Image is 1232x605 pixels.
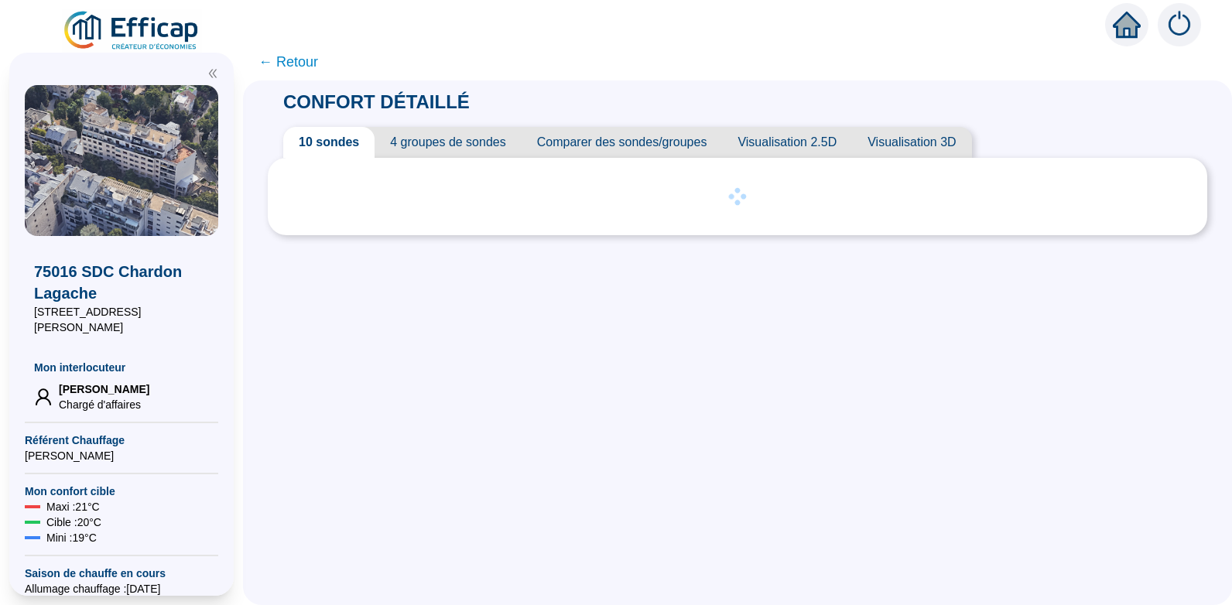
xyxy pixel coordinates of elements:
span: double-left [207,68,218,79]
span: Mon confort cible [25,484,218,499]
img: efficap energie logo [62,9,202,53]
span: 75016 SDC Chardon Lagache [34,261,209,304]
span: Visualisation 2.5D [722,127,852,158]
span: Mini : 19 °C [46,530,97,545]
span: Maxi : 21 °C [46,499,100,514]
span: 4 groupes de sondes [375,127,521,158]
span: Chargé d'affaires [59,397,149,412]
span: Saison de chauffe en cours [25,566,218,581]
span: ← Retour [258,51,318,73]
span: user [34,388,53,406]
span: Allumage chauffage : [DATE] [25,581,218,596]
span: Visualisation 3D [852,127,971,158]
span: [STREET_ADDRESS][PERSON_NAME] [34,304,209,335]
span: 10 sondes [283,127,375,158]
span: Référent Chauffage [25,432,218,448]
img: alerts [1158,3,1201,46]
span: home [1113,11,1141,39]
span: [PERSON_NAME] [59,381,149,397]
span: [PERSON_NAME] [25,448,218,463]
span: CONFORT DÉTAILLÉ [268,91,485,112]
span: Comparer des sondes/groupes [522,127,723,158]
span: Mon interlocuteur [34,360,209,375]
span: Cible : 20 °C [46,514,101,530]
